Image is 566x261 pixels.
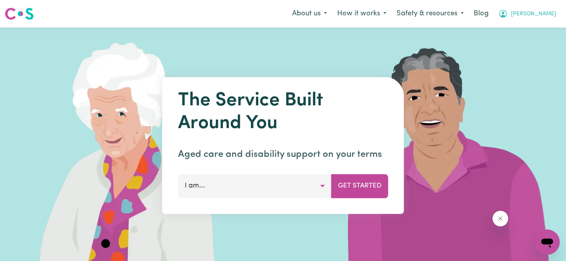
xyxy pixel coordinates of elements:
button: I am... [178,174,332,198]
p: Aged care and disability support on your terms [178,147,388,162]
a: Careseekers logo [5,5,34,23]
button: About us [287,6,332,22]
button: How it works [332,6,391,22]
iframe: Button to launch messaging window [535,230,560,255]
button: Get Started [331,174,388,198]
button: Safety & resources [391,6,469,22]
a: Blog [469,5,493,22]
span: Need any help? [5,6,48,12]
h1: The Service Built Around You [178,90,388,135]
iframe: Close message [492,211,508,226]
img: Careseekers logo [5,7,34,21]
button: My Account [493,6,561,22]
span: [PERSON_NAME] [511,10,556,18]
